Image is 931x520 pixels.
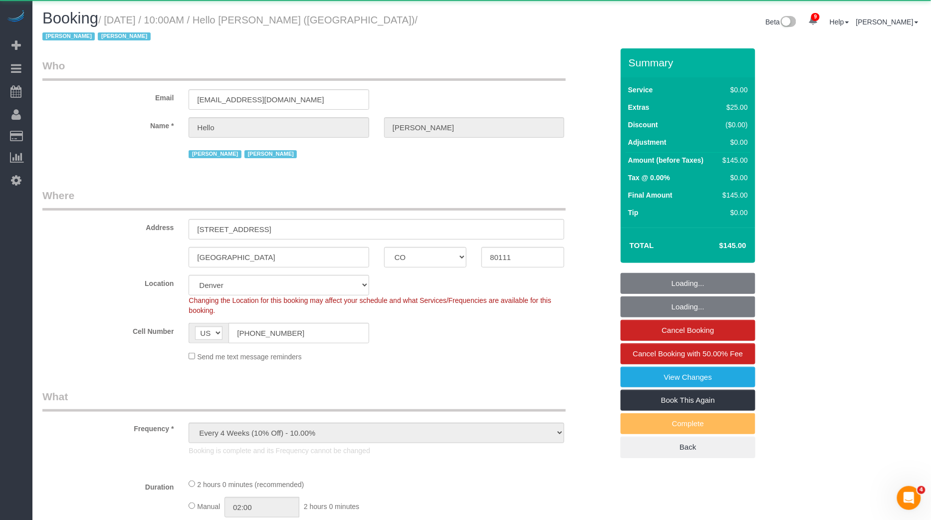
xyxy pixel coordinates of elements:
[42,58,566,81] legend: Who
[628,173,670,183] label: Tax @ 0.00%
[621,437,755,458] a: Back
[189,89,369,110] input: Email
[803,10,823,32] a: 9
[42,188,566,211] legend: Where
[304,503,359,511] span: 2 hours 0 minutes
[621,343,755,364] a: Cancel Booking with 50.00% Fee
[780,16,796,29] img: New interface
[229,323,369,343] input: Cell Number
[35,479,181,492] label: Duration
[766,18,797,26] a: Beta
[35,275,181,288] label: Location
[830,18,849,26] a: Help
[897,486,921,510] iframe: Intercom live chat
[42,32,95,40] span: [PERSON_NAME]
[189,117,369,138] input: First Name
[621,320,755,341] a: Cancel Booking
[35,420,181,434] label: Frequency *
[35,117,181,131] label: Name *
[630,241,654,250] strong: Total
[384,117,564,138] input: Last Name
[719,173,748,183] div: $0.00
[189,446,564,456] p: Booking is complete and its Frequency cannot be changed
[35,89,181,103] label: Email
[628,120,658,130] label: Discount
[621,390,755,411] a: Book This Again
[197,481,304,489] span: 2 hours 0 minutes (recommended)
[197,503,220,511] span: Manual
[719,137,748,147] div: $0.00
[719,190,748,200] div: $145.00
[690,242,746,250] h4: $145.00
[628,102,650,112] label: Extras
[719,85,748,95] div: $0.00
[42,14,418,42] small: / [DATE] / 10:00AM / Hello [PERSON_NAME] ([GEOGRAPHIC_DATA])
[918,486,926,494] span: 4
[189,296,551,314] span: Changing the Location for this booking may affect your schedule and what Services/Frequencies are...
[719,208,748,218] div: $0.00
[244,150,297,158] span: [PERSON_NAME]
[189,150,241,158] span: [PERSON_NAME]
[481,247,564,267] input: Zip Code
[856,18,919,26] a: [PERSON_NAME]
[628,137,667,147] label: Adjustment
[628,155,703,165] label: Amount (before Taxes)
[35,219,181,233] label: Address
[197,353,301,361] span: Send me text message reminders
[98,32,150,40] span: [PERSON_NAME]
[628,208,639,218] label: Tip
[811,13,820,21] span: 9
[628,85,653,95] label: Service
[629,57,750,68] h3: Summary
[628,190,673,200] label: Final Amount
[189,247,369,267] input: City
[719,102,748,112] div: $25.00
[6,10,26,24] img: Automaid Logo
[42,9,98,27] span: Booking
[719,155,748,165] div: $145.00
[42,389,566,412] legend: What
[621,367,755,388] a: View Changes
[633,349,743,358] span: Cancel Booking with 50.00% Fee
[719,120,748,130] div: ($0.00)
[35,323,181,336] label: Cell Number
